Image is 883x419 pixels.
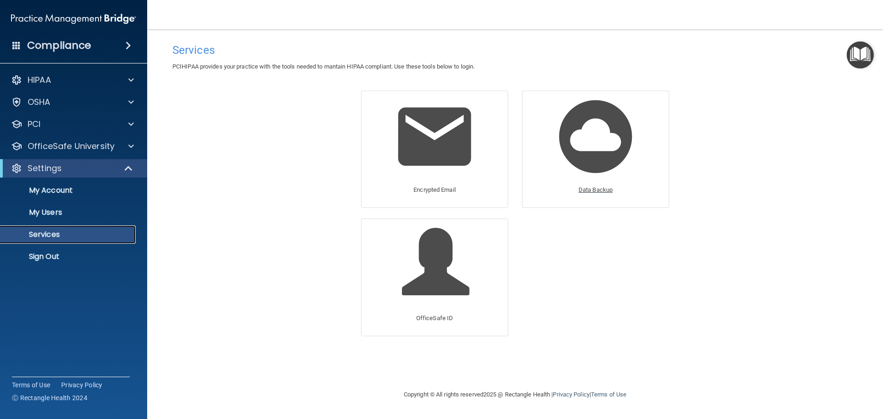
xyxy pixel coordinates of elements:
h4: Compliance [27,39,91,52]
button: Open Resource Center [847,41,874,69]
a: Privacy Policy [553,391,589,398]
h4: Services [172,44,858,56]
p: PCI [28,119,40,130]
p: Sign Out [6,252,132,261]
a: Privacy Policy [61,380,103,390]
a: OSHA [11,97,134,108]
img: Encrypted Email [391,93,478,180]
img: Data Backup [552,93,639,180]
p: Settings [28,163,62,174]
a: Settings [11,163,133,174]
img: PMB logo [11,10,136,28]
p: Encrypted Email [413,184,456,195]
p: Services [6,230,132,239]
p: OfficeSafe University [28,141,115,152]
a: Terms of Use [591,391,626,398]
span: Ⓒ Rectangle Health 2024 [12,393,87,402]
p: Data Backup [579,184,613,195]
a: Data Backup Data Backup [522,91,669,208]
a: OfficeSafe University [11,141,134,152]
a: Terms of Use [12,380,50,390]
p: OfficeSafe ID [416,313,453,324]
p: My Account [6,186,132,195]
p: OSHA [28,97,51,108]
a: Encrypted Email Encrypted Email [361,91,508,208]
p: My Users [6,208,132,217]
div: Copyright © All rights reserved 2025 @ Rectangle Health | | [347,380,683,409]
span: PCIHIPAA provides your practice with the tools needed to mantain HIPAA compliant. Use these tools... [172,63,475,70]
a: PCI [11,119,134,130]
iframe: Drift Widget Chat Controller [724,354,872,390]
a: OfficeSafe ID [361,218,508,336]
p: HIPAA [28,75,51,86]
a: HIPAA [11,75,134,86]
